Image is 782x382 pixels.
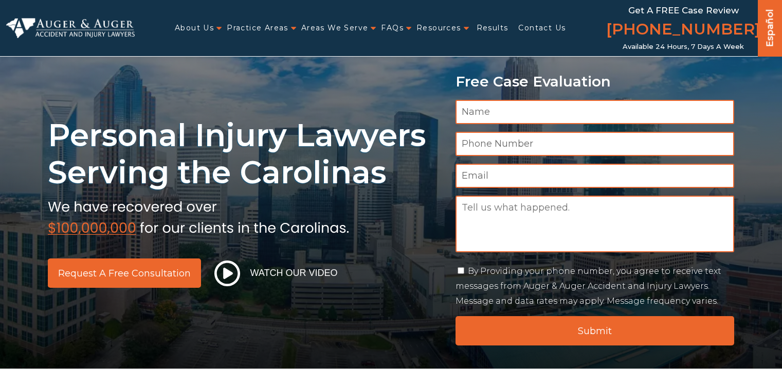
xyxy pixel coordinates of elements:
[456,132,735,156] input: Phone Number
[381,18,404,39] a: FAQs
[456,266,721,306] label: By Providing your phone number, you agree to receive text messages from Auger & Auger Accident an...
[606,18,760,43] a: [PHONE_NUMBER]
[48,196,349,235] img: sub text
[416,18,461,39] a: Resources
[227,18,288,39] a: Practice Areas
[628,5,739,15] span: Get a FREE Case Review
[456,100,735,124] input: Name
[175,18,214,39] a: About Us
[623,43,744,51] span: Available 24 Hours, 7 Days a Week
[48,117,443,191] h1: Personal Injury Lawyers Serving the Carolinas
[6,18,135,38] img: Auger & Auger Accident and Injury Lawyers Logo
[211,260,341,287] button: Watch Our Video
[48,258,201,288] a: Request a Free Consultation
[301,18,369,39] a: Areas We Serve
[518,18,566,39] a: Contact Us
[456,164,735,188] input: Email
[456,316,735,345] input: Submit
[456,74,735,90] p: Free Case Evaluation
[477,18,508,39] a: Results
[58,269,191,278] span: Request a Free Consultation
